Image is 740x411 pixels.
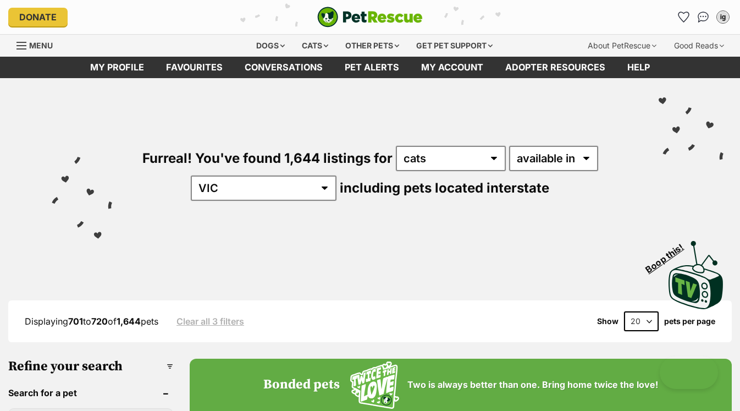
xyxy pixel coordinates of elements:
[669,231,724,311] a: Boop this!
[91,316,108,327] strong: 720
[350,361,399,409] img: Squiggle
[644,235,694,275] span: Boop this!
[666,35,732,57] div: Good Reads
[25,316,158,327] span: Displaying to of pets
[675,8,732,26] ul: Account quick links
[16,35,60,54] a: Menu
[317,7,423,28] a: PetRescue
[669,241,724,309] img: PetRescue TV logo
[407,380,658,390] span: Two is always better than one. Bring home twice the love!
[675,8,692,26] a: Favourites
[694,8,712,26] a: Conversations
[714,8,732,26] button: My account
[660,356,718,389] iframe: Help Scout Beacon - Open
[698,12,709,23] img: chat-41dd97257d64d25036548639549fe6c8038ab92f7586957e7f3b1b290dea8141.svg
[597,317,618,326] span: Show
[334,57,410,78] a: Pet alerts
[664,317,715,326] label: pets per page
[717,12,728,23] div: ig
[616,57,661,78] a: Help
[117,316,141,327] strong: 1,644
[79,57,155,78] a: My profile
[142,150,393,166] span: Furreal! You've found 1,644 listings for
[8,388,173,398] header: Search for a pet
[155,57,234,78] a: Favourites
[580,35,664,57] div: About PetRescue
[29,41,53,50] span: Menu
[338,35,407,57] div: Other pets
[8,8,68,26] a: Donate
[68,316,83,327] strong: 701
[176,316,244,326] a: Clear all 3 filters
[340,180,549,196] span: including pets located interstate
[317,7,423,28] img: logo-cat-932fe2b9b8326f06289b0f2fb663e598f794de774fb13d1741a6617ecf9a85b4.svg
[408,35,500,57] div: Get pet support
[248,35,292,57] div: Dogs
[494,57,616,78] a: Adopter resources
[410,57,494,78] a: My account
[234,57,334,78] a: conversations
[294,35,336,57] div: Cats
[263,377,340,393] h4: Bonded pets
[8,359,173,374] h3: Refine your search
